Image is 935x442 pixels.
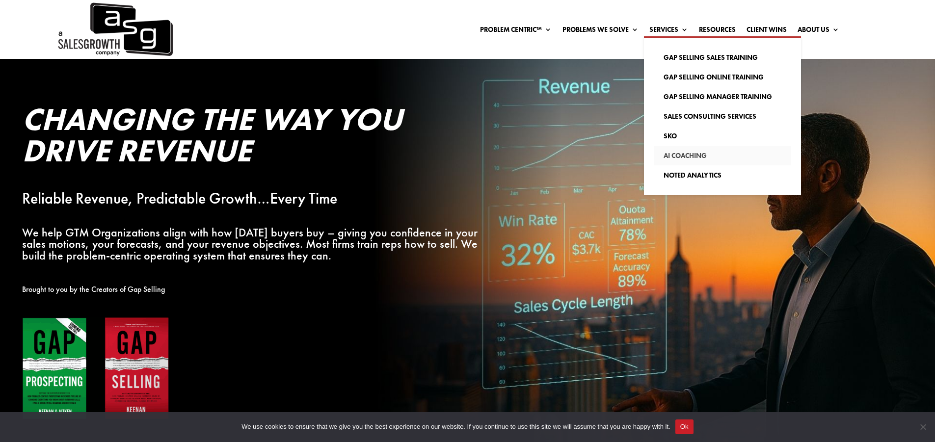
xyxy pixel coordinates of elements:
[654,165,791,185] a: Noted Analytics
[918,422,928,432] span: No
[699,26,736,37] a: Resources
[654,87,791,106] a: Gap Selling Manager Training
[747,26,787,37] a: Client Wins
[22,193,483,205] p: Reliable Revenue, Predictable Growth…Every Time
[654,106,791,126] a: Sales Consulting Services
[649,26,688,37] a: Services
[675,419,694,434] button: Ok
[480,26,552,37] a: Problem Centric™
[22,284,483,295] p: Brought to you by the Creators of Gap Selling
[22,104,483,171] h2: Changing the Way You Drive Revenue
[22,227,483,261] p: We help GTM Organizations align with how [DATE] buyers buy – giving you confidence in your sales ...
[798,26,839,37] a: About Us
[654,126,791,146] a: SKO
[22,317,169,420] img: Gap Books
[654,67,791,87] a: Gap Selling Online Training
[241,422,670,432] span: We use cookies to ensure that we give you the best experience on our website. If you continue to ...
[654,48,791,67] a: Gap Selling Sales Training
[654,146,791,165] a: AI Coaching
[562,26,639,37] a: Problems We Solve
